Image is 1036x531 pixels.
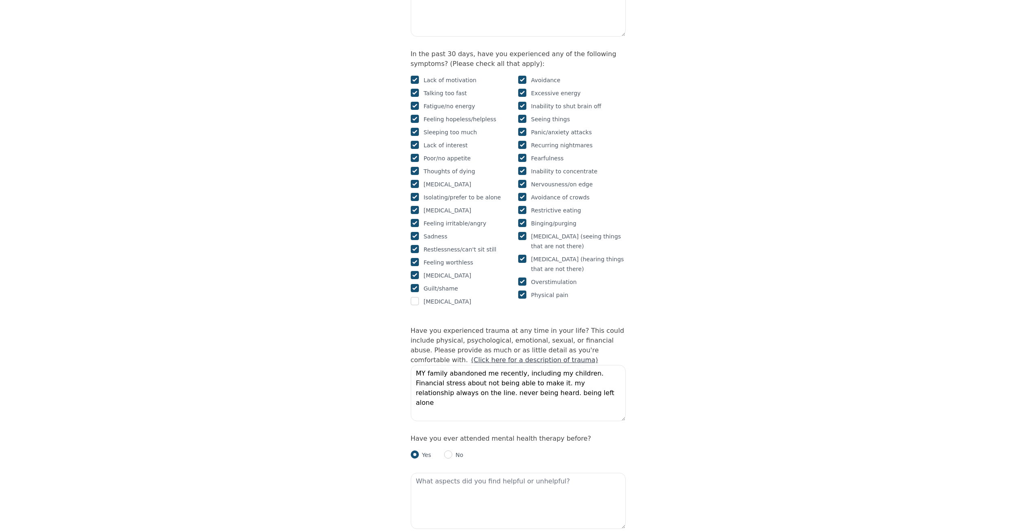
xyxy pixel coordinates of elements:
p: [MEDICAL_DATA] [424,205,471,215]
p: [MEDICAL_DATA] [424,271,471,280]
p: Panic/anxiety attacks [531,127,592,137]
p: Physical pain [531,290,569,300]
p: Excessive energy [531,88,581,98]
p: [MEDICAL_DATA] (hearing things that are not there) [531,254,626,274]
p: Sadness [424,232,447,241]
p: [MEDICAL_DATA] [424,179,471,189]
p: Nervousness/on edge [531,179,593,189]
p: Avoidance of crowds [531,192,590,202]
p: Feeling irritable/angry [424,219,486,228]
p: Binging/purging [531,219,576,228]
p: Guilt/shame [424,284,458,293]
p: [MEDICAL_DATA] (seeing things that are not there) [531,232,626,251]
p: Yes [419,451,431,459]
p: Fearfulness [531,153,564,163]
p: Isolating/prefer to be alone [424,192,501,202]
p: Poor/no appetite [424,153,471,163]
p: Avoidance [531,75,561,85]
label: Have you ever attended mental health therapy before? [411,435,591,442]
p: Seeing things [531,114,570,124]
p: Inability to shut brain off [531,101,602,111]
p: Restlessness/can't sit still [424,245,497,254]
p: Thoughts of dying [424,166,475,176]
p: Feeling hopeless/helpless [424,114,497,124]
p: Feeling worthless [424,258,473,267]
p: Lack of interest [424,140,468,150]
p: Recurring nightmares [531,140,593,150]
p: Inability to concentrate [531,166,598,176]
p: Sleeping too much [424,127,477,137]
p: Overstimulation [531,277,577,287]
p: Lack of motivation [424,75,477,85]
p: [MEDICAL_DATA] [424,297,471,306]
p: Restrictive eating [531,205,581,215]
label: In the past 30 days, have you experienced any of the following symptoms? (Please check all that a... [411,50,616,68]
p: Fatigue/no energy [424,101,475,111]
label: Have you experienced trauma at any time in your life? This could include physical, psychological,... [411,327,624,364]
p: Talking too fast [424,88,467,98]
a: (Click here for a description of trauma) [471,356,598,364]
textarea: MY family abandoned me recently, including my children. Financial stress about not being able to ... [411,365,626,421]
p: No [452,451,463,459]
